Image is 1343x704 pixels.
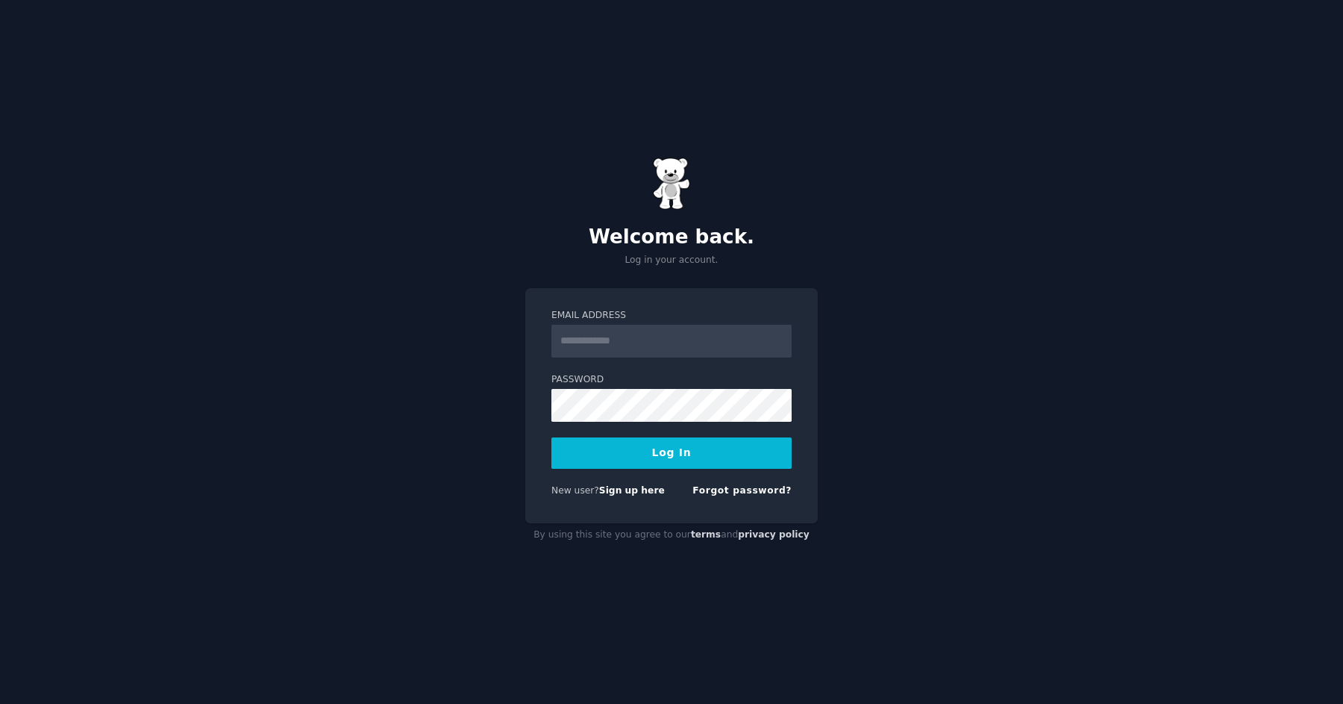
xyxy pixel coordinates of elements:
a: Forgot password? [692,485,792,496]
span: New user? [551,485,599,496]
a: Sign up here [599,485,665,496]
label: Email Address [551,309,792,323]
img: Gummy Bear [653,158,690,210]
div: By using this site you agree to our and [525,523,818,547]
label: Password [551,373,792,387]
a: terms [691,529,721,540]
a: privacy policy [738,529,810,540]
h2: Welcome back. [525,225,818,249]
p: Log in your account. [525,254,818,267]
button: Log In [551,437,792,469]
